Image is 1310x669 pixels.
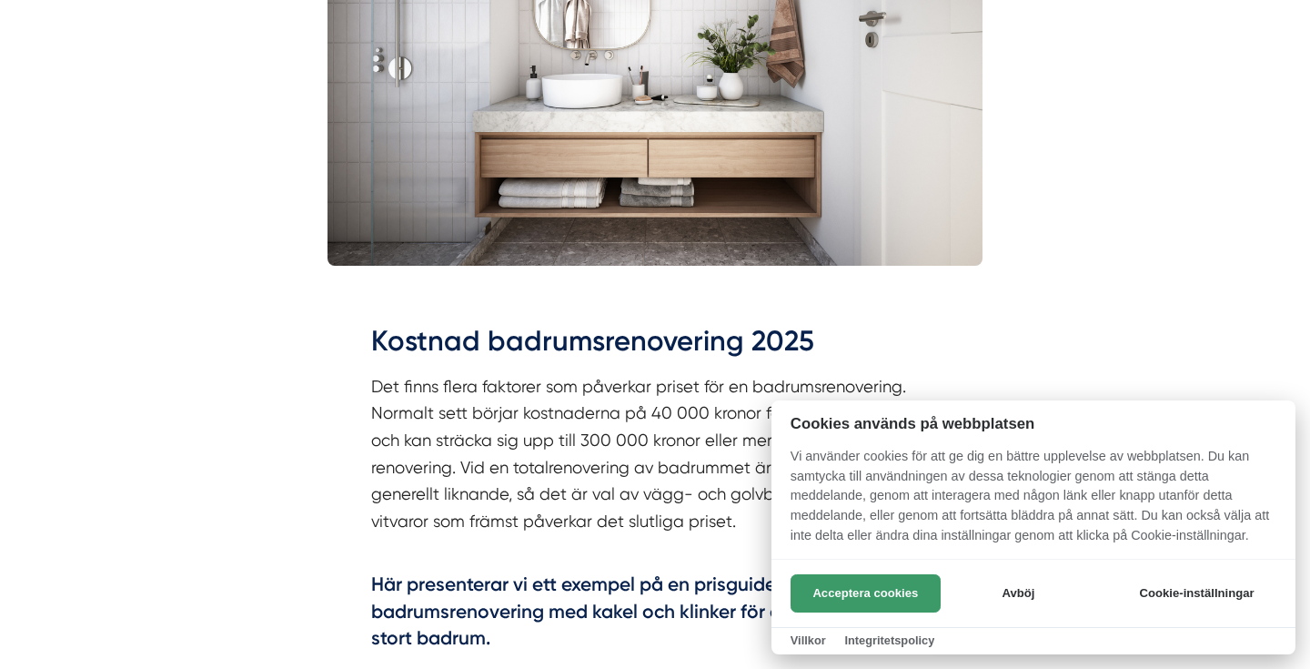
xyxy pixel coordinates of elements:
[946,574,1091,613] button: Avböj
[844,634,934,647] a: Integritetspolicy
[1117,574,1276,613] button: Cookie-inställningar
[791,574,941,613] button: Acceptera cookies
[771,447,1295,558] p: Vi använder cookies för att ge dig en bättre upplevelse av webbplatsen. Du kan samtycka till anvä...
[791,634,826,647] a: Villkor
[771,415,1295,432] h2: Cookies används på webbplatsen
